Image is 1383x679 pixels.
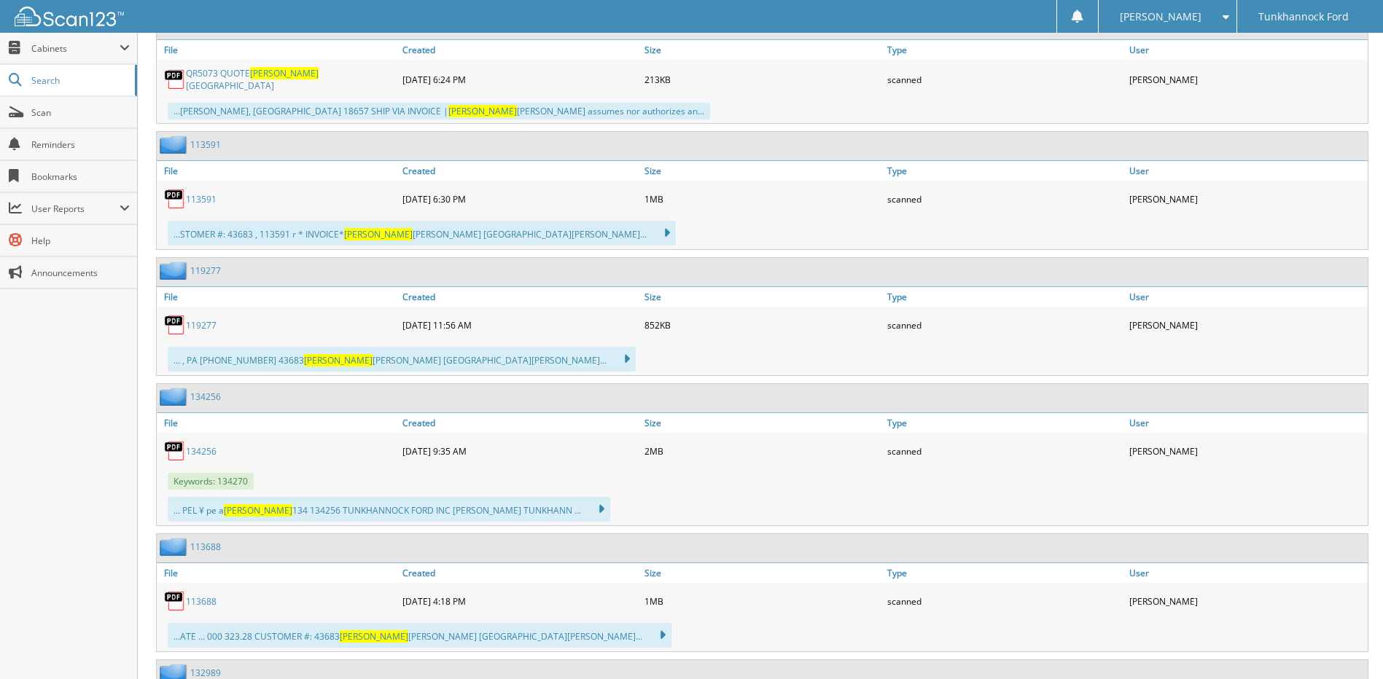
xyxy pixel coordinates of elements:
[168,497,610,522] div: ... PEL ¥ pe a 134 134256 TUNKHANNOCK FORD INC [PERSON_NAME] TUNKHANN ...
[168,347,636,372] div: ... , PA [PHONE_NUMBER] 43683 [PERSON_NAME] [GEOGRAPHIC_DATA][PERSON_NAME]...
[884,413,1126,433] a: Type
[1126,563,1368,583] a: User
[160,262,190,280] img: folder2.png
[186,595,217,608] a: 113688
[399,586,641,616] div: [DATE] 4:18 PM
[186,67,395,92] a: QR5073 QUOTE[PERSON_NAME][GEOGRAPHIC_DATA]
[884,563,1126,583] a: Type
[164,440,186,462] img: PDF.png
[164,68,186,90] img: PDF.png
[31,203,120,215] span: User Reports
[157,161,399,181] a: File
[168,623,671,648] div: ...ATE ... 000 323.28 CUSTOMER #: 43683 [PERSON_NAME] [GEOGRAPHIC_DATA][PERSON_NAME]...
[344,228,413,240] span: [PERSON_NAME]
[1126,436,1368,466] div: [PERSON_NAME]
[399,161,641,181] a: Created
[1126,287,1368,307] a: User
[160,136,190,154] img: folder2.png
[399,310,641,339] div: [DATE] 11:56 AM
[304,354,373,366] span: [PERSON_NAME]
[884,161,1126,181] a: Type
[186,193,217,205] a: 113591
[340,630,408,643] span: [PERSON_NAME]
[31,138,130,151] span: Reminders
[884,184,1126,213] div: scanned
[399,413,641,433] a: Created
[186,445,217,458] a: 134256
[160,538,190,556] img: folder2.png
[448,105,517,117] span: [PERSON_NAME]
[168,103,710,119] div: ...[PERSON_NAME], [GEOGRAPHIC_DATA] 18657 SHIP VIA INVOICE | [PERSON_NAME] assumes nor authorizes...
[157,413,399,433] a: File
[1126,586,1368,616] div: [PERSON_NAME]
[190,264,221,277] a: 119277
[31,170,130,183] span: Bookmarks
[164,314,186,336] img: PDF.png
[641,413,883,433] a: Size
[641,40,883,60] a: Size
[31,74,128,87] span: Search
[641,161,883,181] a: Size
[190,541,221,553] a: 113688
[884,586,1126,616] div: scanned
[399,40,641,60] a: Created
[399,436,641,466] div: [DATE] 9:35 AM
[15,7,124,26] img: scan123-logo-white.svg
[31,42,120,55] span: Cabinets
[1310,609,1383,679] iframe: Chat Widget
[641,184,883,213] div: 1MB
[641,63,883,95] div: 213KB
[164,590,186,612] img: PDF.png
[157,563,399,583] a: File
[190,667,221,679] a: 132989
[641,287,883,307] a: Size
[160,388,190,406] img: folder2.png
[168,473,254,490] span: Keywords: 134270
[399,563,641,583] a: Created
[157,40,399,60] a: File
[31,106,130,119] span: Scan
[164,188,186,210] img: PDF.png
[1126,40,1368,60] a: User
[641,436,883,466] div: 2MB
[1126,310,1368,339] div: [PERSON_NAME]
[641,310,883,339] div: 852KB
[884,310,1126,339] div: scanned
[1126,184,1368,213] div: [PERSON_NAME]
[31,267,130,279] span: Announcements
[399,287,641,307] a: Created
[168,221,676,246] div: ...STOMER #: 43683 , 113591 r * INVOICE* [PERSON_NAME] [GEOGRAPHIC_DATA][PERSON_NAME]...
[157,287,399,307] a: File
[399,63,641,95] div: [DATE] 6:24 PM
[1126,63,1368,95] div: [PERSON_NAME]
[884,436,1126,466] div: scanned
[186,319,217,331] a: 119277
[399,184,641,213] div: [DATE] 6:30 PM
[884,287,1126,307] a: Type
[250,67,319,79] span: [PERSON_NAME]
[190,138,221,151] a: 113591
[1126,413,1368,433] a: User
[1258,12,1349,21] span: Tunkhannock Ford
[641,563,883,583] a: Size
[641,586,883,616] div: 1MB
[190,390,221,403] a: 134256
[884,63,1126,95] div: scanned
[884,40,1126,60] a: Type
[31,235,130,247] span: Help
[224,504,292,517] span: [PERSON_NAME]
[1126,161,1368,181] a: User
[1120,12,1201,21] span: [PERSON_NAME]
